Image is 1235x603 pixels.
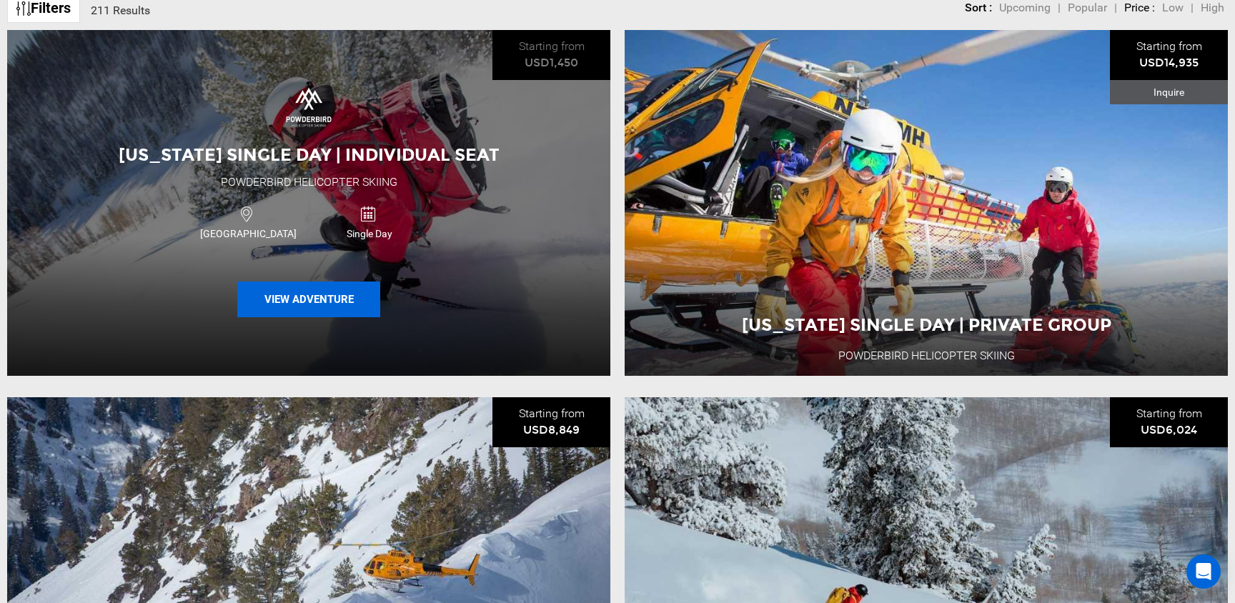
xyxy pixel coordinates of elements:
[188,226,309,241] span: [GEOGRAPHIC_DATA]
[16,1,31,16] img: btn-icon.svg
[1162,1,1184,14] span: Low
[1201,1,1224,14] span: High
[999,1,1051,14] span: Upcoming
[1068,1,1107,14] span: Popular
[91,4,150,17] span: 211 Results
[119,144,500,165] span: [US_STATE] Single Day | Individual Seat
[221,174,397,191] div: Powderbird Helicopter Skiing
[237,281,380,317] button: View Adventure
[313,226,426,241] span: Single Day
[277,79,341,136] img: images
[1186,554,1221,589] div: Open Intercom Messenger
